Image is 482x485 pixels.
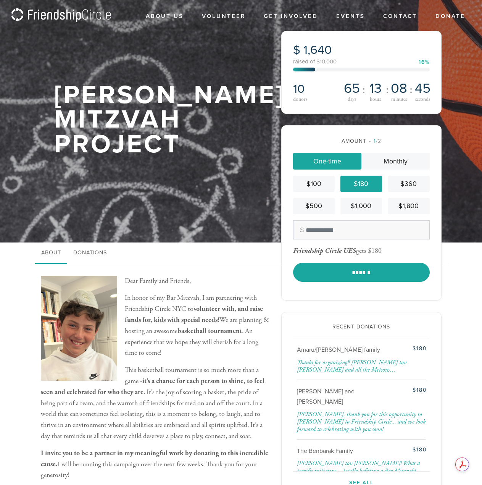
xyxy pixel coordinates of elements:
[330,9,371,24] a: Events
[297,388,355,406] span: [PERSON_NAME] and [PERSON_NAME]
[41,449,268,469] b: I invite you to be a partner in my meaningful work by donating to this incredible cause.
[41,377,264,396] b: it’s a chance for each person to shine, to feel seen and celebrated for who they are
[340,198,382,214] a: $1,000
[293,82,340,96] h2: 10
[343,201,379,211] div: $1,000
[382,344,427,352] div: $180
[382,446,427,454] div: $180
[297,359,427,374] div: Thanks for organizing!! [PERSON_NAME] tov [PERSON_NAME] and all the Metsons…
[41,365,270,442] p: This basketball tournament is so much more than a game - . It’s the joy of scoring a basket, the ...
[391,97,407,102] span: minutes
[409,84,413,96] span: :
[293,246,366,255] div: gets
[340,176,382,192] a: $180
[41,448,270,481] p: I will be running this campaign over the next few weeks. Thank you for your generosity!
[374,138,376,144] span: 1
[67,242,113,264] a: Donations
[391,82,407,95] span: 08
[415,82,430,95] span: 45
[293,97,340,102] div: donors
[196,9,251,24] a: Volunteer
[297,411,427,433] div: [PERSON_NAME], thank you for this opportunity to [PERSON_NAME] to Friendship Circle... and we loo...
[377,9,423,24] a: Contact
[125,304,263,324] b: volunteer with, and raise funds for, kids with special needs!
[293,246,356,255] span: Friendship Circle UES
[343,179,379,189] div: $180
[368,246,382,255] div: $180
[391,201,426,211] div: $1,800
[54,83,285,157] h1: [PERSON_NAME] Mitzvah Project
[296,201,332,211] div: $500
[388,198,429,214] a: $1,800
[293,59,430,65] div: raised of $10,000
[41,293,270,359] p: In honor of my Bar Mitzvah, I am partnering with Friendship Circle NYC to We are planning & hosti...
[344,82,360,95] span: 65
[388,176,429,192] a: $360
[362,84,365,96] span: :
[348,97,356,102] span: days
[293,324,430,330] h2: Recent Donations
[140,9,189,24] a: About Us
[258,9,324,24] a: Get Involved
[419,60,430,65] div: 16%
[35,242,67,264] a: About
[293,43,300,57] span: $
[361,153,430,170] a: Monthly
[415,97,430,102] span: seconds
[297,447,353,455] span: The Benbarak Family
[293,176,335,192] a: $100
[370,97,381,102] span: hours
[391,179,426,189] div: $360
[41,276,270,287] p: Dear Family and Friends,
[369,138,381,144] span: /2
[382,386,427,394] div: $180
[293,137,430,145] div: Amount
[177,327,242,335] b: basketball tournament
[303,43,332,57] span: 1,640
[297,460,427,475] div: [PERSON_NAME] tov [PERSON_NAME]! What a terrific initiative -- totally befitting a Bar Mitzvah!
[386,84,389,96] span: :
[293,198,335,214] a: $500
[296,179,332,189] div: $100
[293,153,361,170] a: One-time
[11,8,111,23] img: logo_fc.png
[430,9,471,24] a: Donate
[297,346,380,354] span: Amaru/[PERSON_NAME] family
[369,82,382,95] span: 13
